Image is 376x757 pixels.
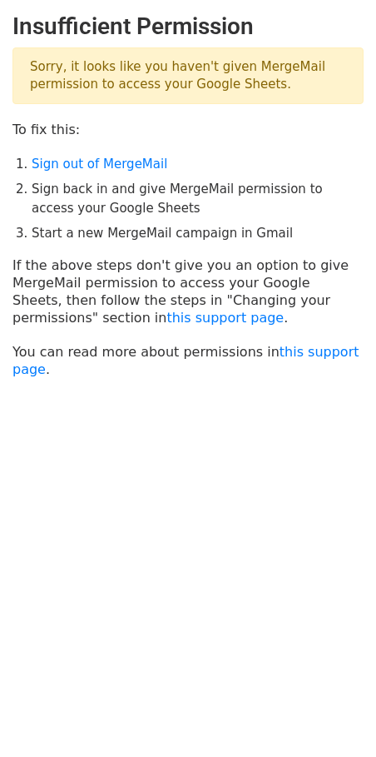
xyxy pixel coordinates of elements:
a: Sign out of MergeMail [32,157,167,172]
iframe: Chat Widget [293,677,376,757]
a: this support page [166,310,284,326]
h2: Insufficient Permission [12,12,364,41]
li: Sign back in and give MergeMail permission to access your Google Sheets [32,180,364,217]
p: If the above steps don't give you an option to give MergeMail permission to access your Google Sh... [12,256,364,326]
p: Sorry, it looks like you haven't given MergeMail permission to access your Google Sheets. [12,47,364,104]
p: To fix this: [12,121,364,138]
p: You can read more about permissions in . [12,343,364,378]
a: this support page [12,344,359,377]
li: Start a new MergeMail campaign in Gmail [32,224,364,243]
